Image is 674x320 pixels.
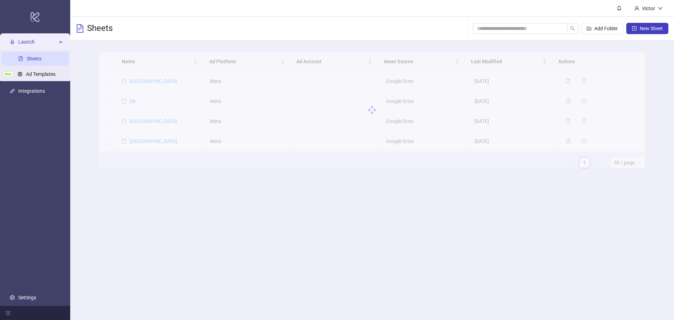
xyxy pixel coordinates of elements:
span: rocket [10,39,15,44]
div: Victor [639,5,658,12]
span: Launch [18,35,57,49]
button: Add Folder [581,23,623,34]
a: Settings [18,295,36,300]
h3: Sheets [87,23,113,34]
span: plus-square [632,26,637,31]
span: search [570,26,575,31]
span: folder-add [587,26,592,31]
button: New Sheet [626,23,668,34]
a: Sheets [27,56,41,61]
span: New Sheet [640,26,663,31]
span: bell [617,6,622,11]
span: menu-fold [6,311,11,315]
span: user [634,6,639,11]
a: Integrations [18,88,45,94]
span: down [658,6,663,11]
a: Ad Templates [26,71,55,77]
span: file-text [76,24,84,33]
span: Add Folder [594,26,618,31]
